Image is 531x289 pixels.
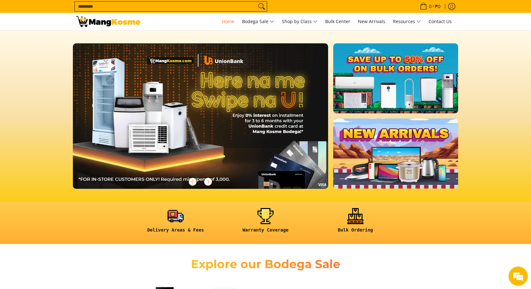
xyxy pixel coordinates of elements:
[147,13,455,30] nav: Main Menu
[219,13,238,30] a: Home
[242,18,274,26] span: Bodega Sale
[222,18,234,24] span: Home
[322,13,353,30] a: Bulk Center
[393,18,421,26] span: Resources
[390,13,424,30] a: Resources
[418,3,442,10] span: •
[172,257,359,271] h2: Explore our Bodega Sale
[257,2,267,11] button: Search
[201,175,215,189] button: Next
[434,4,441,9] span: ₱0
[282,18,318,26] span: Shop by Class
[73,43,328,189] img: 061125 mk unionbank 1510x861 rev 5
[134,208,217,238] a: <h6><strong>Delivery Areas & Fees</strong></h6>
[355,13,388,30] a: New Arrivals
[358,18,385,24] span: New Arrivals
[314,208,397,238] a: <h6><strong>Bulk Ordering</strong></h6>
[224,208,307,238] a: <h6><strong>Warranty Coverage</strong></h6>
[425,13,455,30] a: Contact Us
[429,18,452,24] span: Contact Us
[186,175,200,189] button: Previous
[239,13,277,30] a: Bodega Sale
[428,4,432,9] span: 0
[76,16,140,27] img: Mang Kosme: Your Home Appliances Warehouse Sale Partner!
[279,13,321,30] a: Shop by Class
[325,18,350,24] span: Bulk Center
